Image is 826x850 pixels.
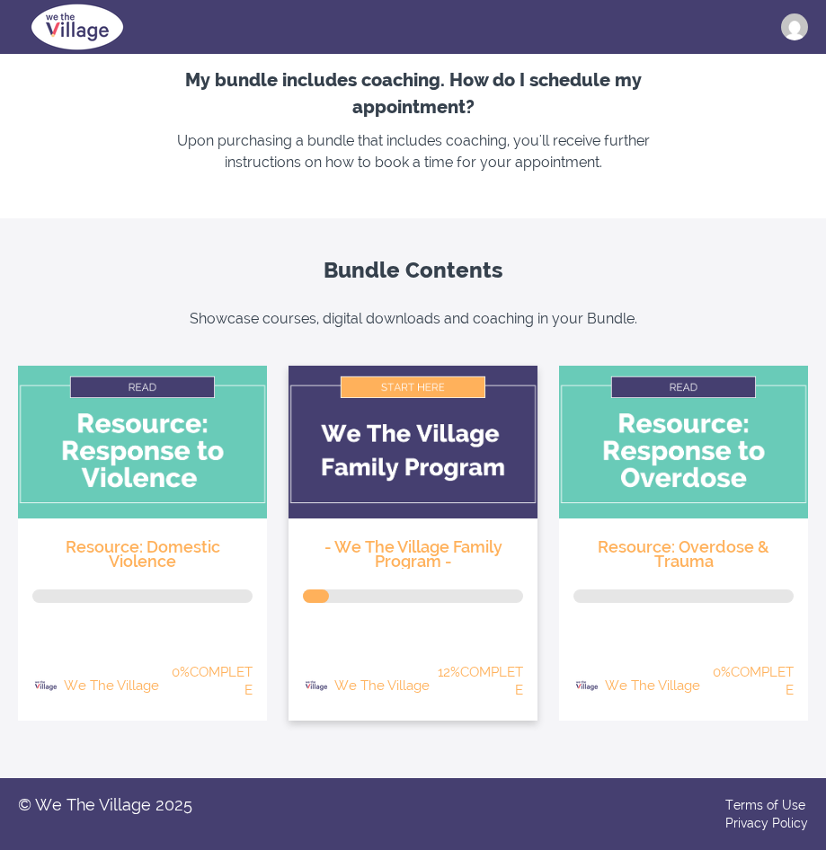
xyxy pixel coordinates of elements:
h3: Resource: Overdose & Trauma [573,540,794,569]
a: Resource: Overdose & Trauma We The Village We The Village 0%COMPLETE [559,366,808,721]
img: We The Village [573,672,600,699]
a: - We The Village Family Program - We The Village We The Village 12%COMPLETE [289,366,537,721]
h3: Resource: Domestic Violence [32,540,253,569]
img: UhMWBbCTQeulCBhDzvbA_PRODUCT+Module+titles+%289%29.png [289,366,537,518]
img: We The Village [32,672,59,699]
a: Resource: Domestic Violence We The Village We The Village 0%COMPLETE [18,366,267,721]
span: 0% [713,664,731,680]
p: Showcase courses, digital downloads and coaching in your Bundle. [18,308,808,330]
a: Terms of Use [725,798,805,812]
img: vasoxatz99@gmail.com [781,13,808,40]
img: A7iSd8WGSzkBpqW2sOmc_PRODUCT+Module+titles+%2811%29.png [559,366,808,518]
strong: Bundle Contents [324,257,502,283]
strong: My bundle includes coaching. How do I schedule my appointment? [185,69,642,118]
img: We The Village [303,672,330,699]
a: Privacy Policy [725,816,808,830]
p: We The Village [64,672,159,699]
span: 0% [172,664,190,680]
div: COMPLETE [435,663,523,699]
li: © We The Village 2025 [18,796,192,814]
p: We The Village [334,672,430,699]
span: 12% [438,664,460,680]
h3: - We The Village Family Program - [303,540,523,569]
img: 8GFFRccHQt6FVJFc0N4S_PRODUCT+Module+titles+%2810%29.png [18,366,267,518]
div: COMPLETE [164,663,253,699]
p: We The Village [605,672,700,699]
div: COMPLETE [706,663,794,699]
p: Upon purchasing a bundle that includes coaching, you'll receive further instructions on how to bo... [148,130,679,173]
